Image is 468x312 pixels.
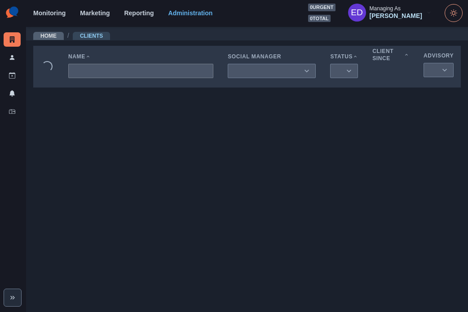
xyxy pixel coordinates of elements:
[404,52,409,57] svg: Sort
[308,4,336,11] span: 0 urgent
[424,52,454,59] div: Advisory
[67,31,69,40] span: /
[330,53,358,60] div: Status
[308,15,331,22] span: 0 total
[370,12,422,20] div: [PERSON_NAME]
[80,9,110,17] a: Marketing
[168,9,213,17] a: Administration
[4,50,21,65] a: Users
[80,33,103,39] a: Clients
[33,9,66,17] a: Monitoring
[4,68,21,83] a: Draft Posts
[33,31,110,40] nav: breadcrumb
[372,48,409,62] div: Client Since
[353,54,358,59] svg: Sort
[85,54,91,59] svg: Sort
[351,2,363,23] div: Elizabeth Dempsey
[4,32,21,47] a: Clients
[228,53,316,60] div: Social Manager
[4,289,22,307] button: Expand
[445,4,463,22] button: Toggle Mode
[68,53,213,60] div: Name
[40,33,57,39] a: Home
[4,86,21,101] a: Notifications
[4,104,21,119] a: Inbox
[124,9,154,17] a: Reporting
[370,5,401,12] div: Managing As
[341,4,439,22] button: Managing As[PERSON_NAME]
